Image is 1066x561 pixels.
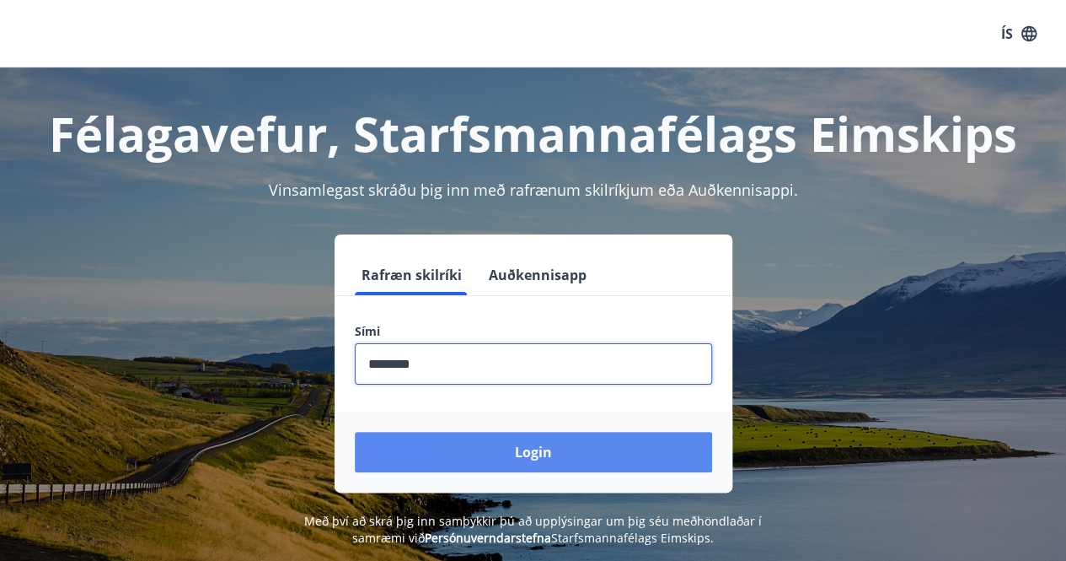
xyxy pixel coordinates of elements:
span: Vinsamlegast skráðu þig inn með rafrænum skilríkjum eða Auðkennisappi. [269,180,798,200]
label: Sími [355,323,712,340]
button: ÍS [992,19,1046,49]
button: Rafræn skilríki [355,255,469,295]
a: Persónuverndarstefna [425,530,551,546]
button: Login [355,432,712,472]
span: Með því að skrá þig inn samþykkir þú að upplýsingar um þig séu meðhöndlaðar í samræmi við Starfsm... [304,513,762,546]
button: Auðkennisapp [482,255,593,295]
h1: Félagavefur, Starfsmannafélags Eimskips [20,101,1046,165]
